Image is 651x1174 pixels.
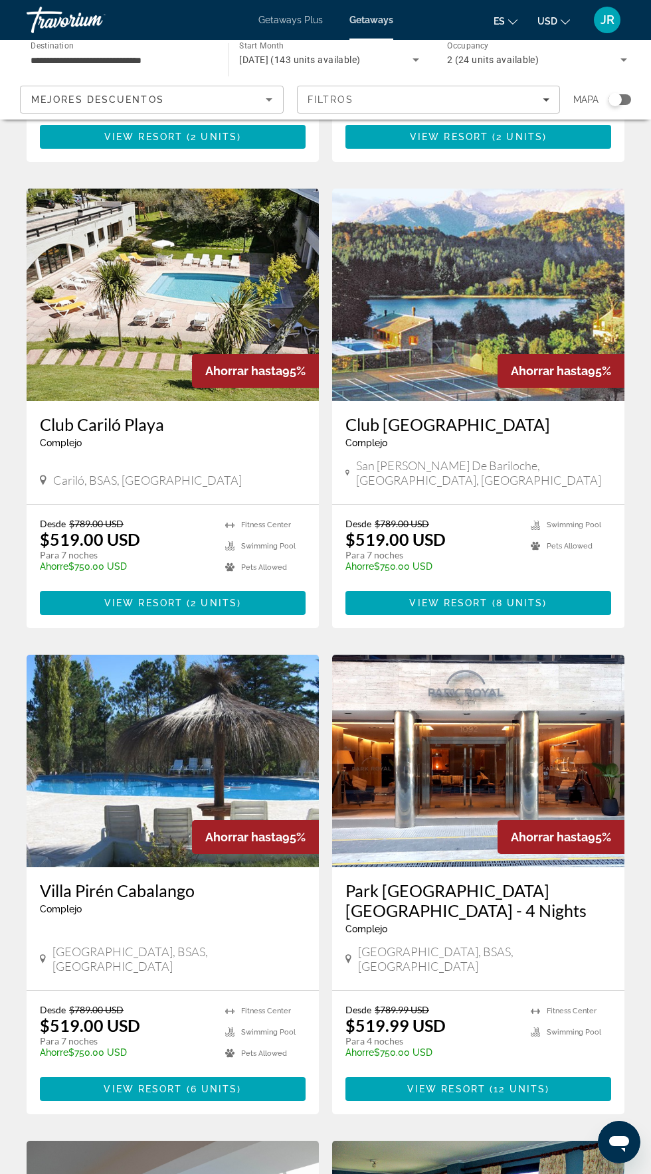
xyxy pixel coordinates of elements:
[40,1004,66,1015] span: Desde
[447,41,489,50] span: Occupancy
[345,561,517,572] p: $750.00 USD
[345,125,611,149] button: View Resort(2 units)
[297,86,561,114] button: Filters
[40,438,82,448] span: Complejo
[241,563,287,572] span: Pets Allowed
[598,1121,640,1163] iframe: Botón para iniciar la ventana de mensajería
[104,1084,182,1094] span: View Resort
[183,598,241,608] span: ( )
[191,131,237,142] span: 2 units
[375,1004,429,1015] span: $789.99 USD
[345,518,371,529] span: Desde
[40,529,140,549] p: $519.00 USD
[40,880,306,900] a: Villa Pirén Cabalango
[547,521,601,529] span: Swimming Pool
[241,1028,296,1037] span: Swimming Pool
[241,1049,287,1058] span: Pets Allowed
[205,364,282,378] span: Ahorrar hasta
[345,1015,446,1035] p: $519.99 USD
[410,131,488,142] span: View Resort
[590,6,624,34] button: User Menu
[27,189,319,401] a: Club Cariló Playa
[345,1047,374,1058] span: Ahorre
[511,830,588,844] span: Ahorrar hasta
[183,1084,242,1094] span: ( )
[345,1077,611,1101] button: View Resort(12 units)
[40,561,68,572] span: Ahorre
[488,131,547,142] span: ( )
[69,1004,124,1015] span: $789.00 USD
[27,655,319,867] img: Villa Pirén Cabalango
[345,529,446,549] p: $519.00 USD
[241,521,291,529] span: Fitness Center
[537,11,570,31] button: Change currency
[345,591,611,615] button: View Resort(8 units)
[547,542,593,550] span: Pets Allowed
[52,944,306,973] span: [GEOGRAPHIC_DATA], BSAS, [GEOGRAPHIC_DATA]
[496,131,543,142] span: 2 units
[308,94,354,105] span: Filtros
[345,438,387,448] span: Complejo
[40,125,306,149] button: View Resort(2 units)
[31,52,211,68] input: Select destination
[547,1007,597,1015] span: Fitness Center
[40,561,212,572] p: $750.00 USD
[375,518,429,529] span: $789.00 USD
[498,354,624,388] div: 95%
[104,598,183,608] span: View Resort
[573,90,599,109] span: Mapa
[407,1084,486,1094] span: View Resort
[332,189,624,401] img: Club Hotel Dut Bariloche
[31,92,272,108] mat-select: Sort by
[486,1084,549,1094] span: ( )
[239,54,360,65] span: [DATE] (143 units available)
[192,820,319,854] div: 95%
[332,655,624,867] img: Park Royal City Buenos Aires - 4 Nights
[53,473,242,487] span: Cariló, BSAS, [GEOGRAPHIC_DATA]
[345,414,611,434] a: Club [GEOGRAPHIC_DATA]
[498,820,624,854] div: 95%
[40,1077,306,1101] button: View Resort(6 units)
[488,598,547,608] span: ( )
[601,13,614,27] span: JR
[494,16,505,27] span: es
[511,364,588,378] span: Ahorrar hasta
[345,549,517,561] p: Para 7 noches
[241,542,296,550] span: Swimming Pool
[356,458,611,487] span: San [PERSON_NAME] de Bariloche, [GEOGRAPHIC_DATA], [GEOGRAPHIC_DATA]
[40,518,66,529] span: Desde
[191,1084,238,1094] span: 6 units
[241,1007,291,1015] span: Fitness Center
[258,15,323,25] a: Getaways Plus
[69,518,124,529] span: $789.00 USD
[239,41,284,50] span: Start Month
[547,1028,601,1037] span: Swimming Pool
[40,1035,212,1047] p: Para 7 noches
[40,1047,212,1058] p: $750.00 USD
[192,354,319,388] div: 95%
[349,15,393,25] a: Getaways
[27,3,159,37] a: Travorium
[345,561,374,572] span: Ahorre
[409,598,488,608] span: View Resort
[494,11,517,31] button: Change language
[345,1047,517,1058] p: $750.00 USD
[537,16,557,27] span: USD
[40,591,306,615] button: View Resort(2 units)
[345,880,611,920] a: Park [GEOGRAPHIC_DATA] [GEOGRAPHIC_DATA] - 4 Nights
[345,1004,371,1015] span: Desde
[345,1035,517,1047] p: Para 4 noches
[40,1015,140,1035] p: $519.00 USD
[358,944,611,973] span: [GEOGRAPHIC_DATA], BSAS, [GEOGRAPHIC_DATA]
